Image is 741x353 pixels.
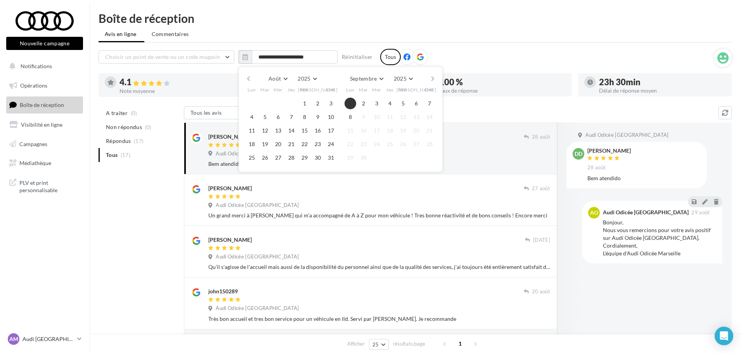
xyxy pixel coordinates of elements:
button: 24 [325,138,337,150]
button: Notifications [5,58,81,74]
span: Dim [326,86,336,93]
a: Opérations [5,77,85,94]
a: PLV et print personnalisable [5,174,85,197]
button: 14 [286,125,297,136]
span: 28 août [587,164,606,171]
span: 1 [454,338,466,350]
button: 28 [424,138,435,150]
span: Audi Odicée [GEOGRAPHIC_DATA] [216,305,299,312]
button: 17 [371,125,383,136]
button: 25 [246,152,258,164]
span: Choisir un point de vente ou un code magasin [105,53,220,60]
div: [PERSON_NAME] [587,148,631,153]
div: john150289 [208,288,238,295]
button: 3 [371,98,383,109]
div: Bonjour, Nous vous remercions pour votre avis positif sur Audi Odicée [GEOGRAPHIC_DATA]. Cordiale... [603,219,716,257]
button: 17 [325,125,337,136]
button: 15 [299,125,310,136]
button: 25 [369,339,389,350]
button: 20 [410,125,422,136]
button: 16 [312,125,324,136]
button: 23 [312,138,324,150]
button: 2025 [294,73,320,84]
span: Mar [359,86,368,93]
span: Audi Odicée [GEOGRAPHIC_DATA] [216,202,299,209]
button: 4 [384,98,396,109]
span: résultats/page [393,340,425,348]
button: 4 [246,111,258,123]
span: 2025 [298,75,310,82]
button: 27 [410,138,422,150]
button: 1 [345,98,356,109]
div: 4.1 [119,78,246,87]
span: Jeu [287,86,295,93]
button: 14 [424,111,435,123]
span: 28 août [532,134,550,141]
button: 2 [358,98,369,109]
span: AM [9,335,18,343]
span: Audi Odicée [GEOGRAPHIC_DATA] [216,253,299,260]
span: Audi Odicée [GEOGRAPHIC_DATA] [216,150,299,157]
div: Open Intercom Messenger [715,327,733,345]
button: 1 [299,98,310,109]
button: 20 [272,138,284,150]
div: Très bon accueil et tres bon service pour un véhicule en lld. Servi par [PERSON_NAME]. Je recommande [208,315,550,323]
div: Taux de réponse [439,88,566,93]
button: 11 [246,125,258,136]
div: [PERSON_NAME] [208,133,252,141]
div: Audi Odicée [GEOGRAPHIC_DATA] [603,210,689,215]
button: 7 [424,98,435,109]
button: 3 [325,98,337,109]
button: 6 [272,111,284,123]
button: 10 [371,111,383,123]
a: Visibilité en ligne [5,117,85,133]
span: Jeu [386,86,394,93]
div: Qu'il s'agisse de l'accueil mais aussi de la disponibilité du personnel ainsi que de la qualité d... [208,263,550,271]
a: Campagnes [5,136,85,152]
span: Médiathèque [19,160,51,166]
button: 30 [358,152,369,164]
button: 21 [286,138,297,150]
button: 27 [272,152,284,164]
button: Choisir un point de vente ou un code magasin [99,50,234,64]
span: 2025 [394,75,407,82]
button: 18 [384,125,396,136]
span: 29 août [691,210,710,215]
button: 19 [259,138,271,150]
div: 23h 30min [599,78,725,86]
span: Commentaires [152,30,189,38]
button: 13 [410,111,422,123]
a: Médiathèque [5,155,85,171]
span: Mer [274,86,283,93]
button: 12 [397,111,409,123]
span: Lun [346,86,355,93]
button: 5 [397,98,409,109]
span: Boîte de réception [20,102,64,108]
button: 25 [384,138,396,150]
button: 7 [286,111,297,123]
button: 21 [424,125,435,136]
button: Août [265,73,290,84]
span: Notifications [21,63,52,69]
span: [DATE] [533,237,550,244]
button: 2 [312,98,324,109]
span: 20 août [532,288,550,295]
span: Septembre [350,75,377,82]
button: 5 [259,111,271,123]
span: (17) [134,138,144,144]
span: Août [268,75,281,82]
p: Audi [GEOGRAPHIC_DATA] [23,335,74,343]
div: [PERSON_NAME] [208,236,252,244]
span: DD [575,150,582,158]
span: Non répondus [106,123,142,131]
span: A traiter [106,109,128,117]
button: 8 [299,111,310,123]
div: Délai de réponse moyen [599,88,725,93]
span: Mer [372,86,381,93]
span: Répondus [106,137,131,145]
span: Campagnes [19,140,47,147]
span: (0) [145,124,152,130]
button: 18 [246,138,258,150]
button: 23 [358,138,369,150]
span: Mar [260,86,270,93]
